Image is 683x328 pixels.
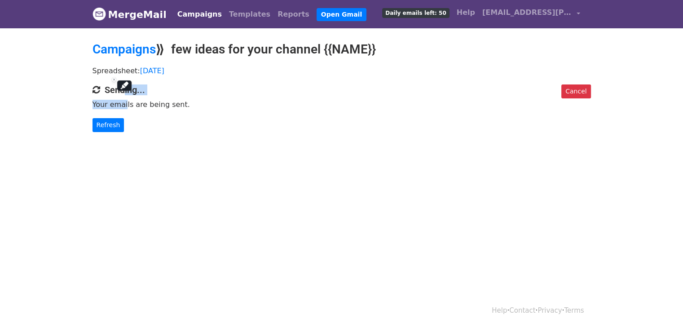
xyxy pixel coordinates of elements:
[93,66,591,75] p: Spreadsheet:
[93,42,591,57] h2: ⟫ few ideas for your channel {{NAME}}
[509,306,535,315] a: Contact
[274,5,313,23] a: Reports
[93,100,591,109] p: Your emails are being sent.
[382,8,449,18] span: Daily emails left: 50
[482,7,572,18] span: [EMAIL_ADDRESS][PERSON_NAME][DOMAIN_NAME]
[479,4,584,25] a: [EMAIL_ADDRESS][PERSON_NAME][DOMAIN_NAME]
[93,7,106,21] img: MergeMail logo
[379,4,453,22] a: Daily emails left: 50
[492,306,507,315] a: Help
[93,42,156,57] a: Campaigns
[174,5,225,23] a: Campaigns
[453,4,479,22] a: Help
[561,84,590,98] a: Cancel
[140,66,164,75] a: [DATE]
[564,306,584,315] a: Terms
[225,5,274,23] a: Templates
[93,118,124,132] a: Refresh
[538,306,562,315] a: Privacy
[317,8,366,21] a: Open Gmail
[93,84,591,95] h4: Sending...
[638,285,683,328] iframe: Chat Widget
[93,5,167,24] a: MergeMail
